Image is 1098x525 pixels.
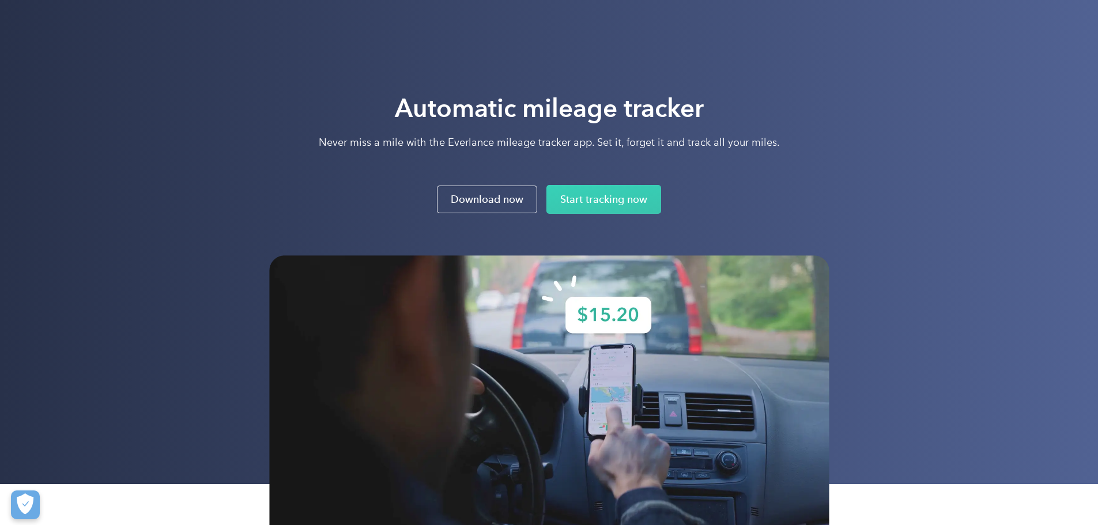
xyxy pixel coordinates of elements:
p: Never miss a mile with the Everlance mileage tracker app. Set it, forget it and track all your mi... [319,135,780,149]
a: Start tracking now [546,185,661,214]
button: Cookies Settings [11,490,40,519]
a: Download now [437,186,537,213]
h1: Automatic mileage tracker [319,92,780,124]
